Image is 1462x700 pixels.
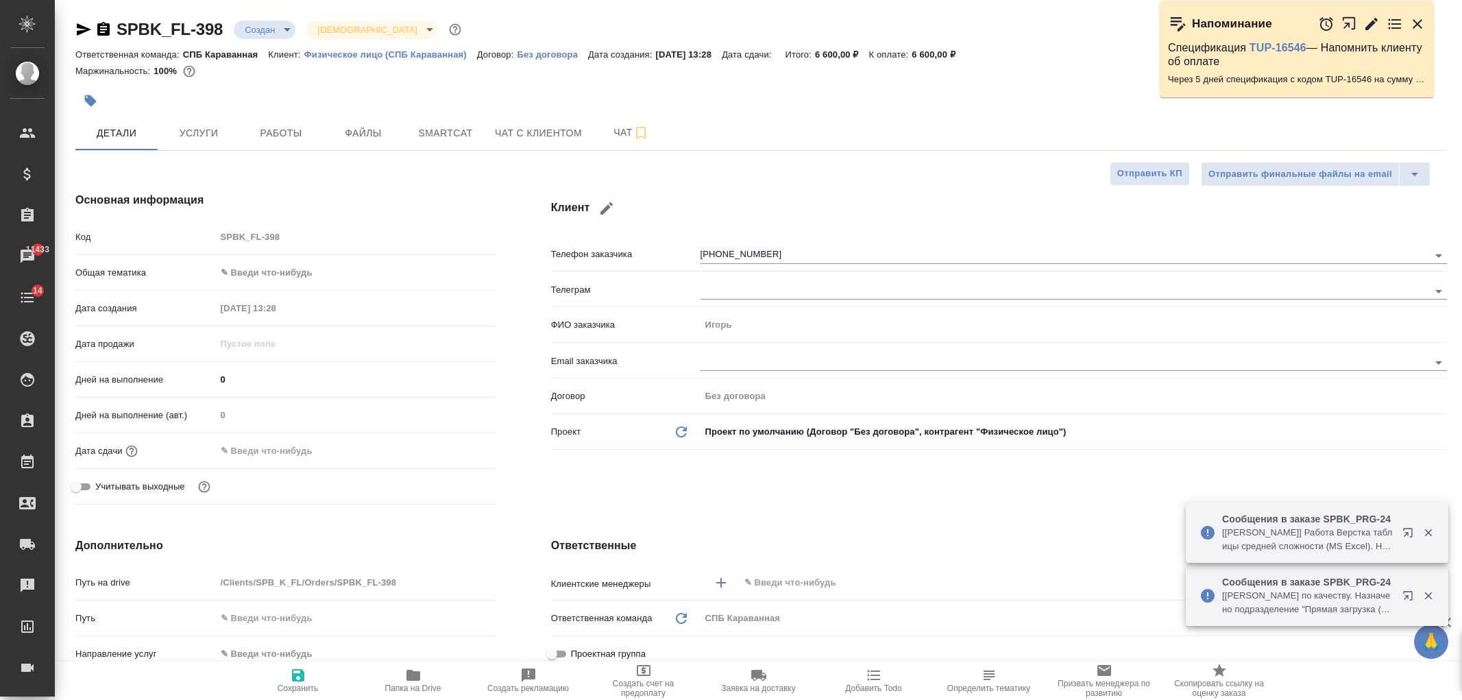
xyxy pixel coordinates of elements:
[517,49,588,60] p: Без договора
[1250,42,1306,53] a: TUP-16546
[477,49,517,60] p: Договор:
[656,49,722,60] p: [DATE] 13:28
[1170,679,1269,698] span: Скопировать ссылку на оценку заказа
[313,24,421,36] button: [DEMOGRAPHIC_DATA]
[356,662,471,700] button: Папка на Drive
[18,243,58,256] span: 11433
[75,612,216,625] p: Путь
[931,662,1047,700] button: Определить тематику
[700,386,1447,406] input: Пустое поле
[216,441,336,461] input: ✎ Введи что-нибудь
[594,679,693,698] span: Создать счет на предоплату
[216,608,496,628] input: ✎ Введи что-нибудь
[700,315,1447,335] input: Пустое поле
[304,48,477,60] a: Физическое лицо (СПБ Караванная)
[1201,162,1430,186] div: split button
[743,575,1397,591] input: ✎ Введи что-нибудь
[216,227,496,247] input: Пустое поле
[551,248,700,261] p: Телефон заказчика
[166,125,232,142] span: Услуги
[551,318,700,332] p: ФИО заказчика
[75,86,106,116] button: Добавить тэг
[234,21,295,39] div: Создан
[700,607,1447,630] div: СПБ Караванная
[551,283,700,297] p: Телеграм
[216,572,496,592] input: Пустое поле
[845,684,901,693] span: Добавить Todo
[1222,589,1393,616] p: [[PERSON_NAME] по качеству. Назначено подразделение "Прямая загрузка (шаблонные документы)"
[1055,679,1154,698] span: Призвать менеджера по развитию
[216,642,496,666] div: ✎ Введи что-нибудь
[701,662,816,700] button: Заявка на доставку
[816,662,931,700] button: Добавить Todo
[75,576,216,590] p: Путь на drive
[75,266,216,280] p: Общая тематика
[25,284,51,298] span: 14
[1414,590,1442,602] button: Закрыть
[278,684,319,693] span: Сохранить
[947,684,1030,693] span: Определить тематику
[95,480,185,494] span: Учитывать выходные
[180,62,198,80] button: 0.00 RUB;
[75,444,123,458] p: Дата сдачи
[1222,526,1393,553] p: [[PERSON_NAME]] Работа Верстка таблицы средней сложности (MS Excel). Назначено подразделение "DTP...
[75,538,496,554] h4: Дополнительно
[216,370,496,389] input: ✎ Введи что-нибудь
[75,66,154,76] p: Маржинальность:
[551,577,700,591] p: Клиентские менеджеры
[75,49,183,60] p: Ответственная команда:
[216,405,496,425] input: Пустое поле
[330,125,396,142] span: Файлы
[551,354,700,368] p: Email заказчика
[1318,16,1335,32] button: Отложить
[1341,9,1357,38] button: Открыть в новой вкладке
[551,389,700,403] p: Договор
[1168,41,1426,69] p: Спецификация — Напомнить клиенту об оплате
[471,662,586,700] button: Создать рекламацию
[216,261,496,285] div: ✎ Введи что-нибудь
[123,442,141,460] button: Если добавить услуги и заполнить их объемом, то дата рассчитается автоматически
[84,125,149,142] span: Детали
[241,24,279,36] button: Создан
[1192,17,1272,31] p: Напоминание
[75,192,496,208] h4: Основная информация
[721,684,795,693] span: Заявка на доставку
[413,125,478,142] span: Smartcat
[722,49,775,60] p: Дата сдачи:
[75,21,92,38] button: Скопировать ссылку для ЯМессенджера
[3,280,51,315] a: 14
[117,20,223,38] a: SPBK_FL-398
[1117,166,1182,182] span: Отправить КП
[1168,73,1426,86] p: Через 5 дней спецификация с кодом TUP-16546 на сумму 100926.66 RUB будет просрочена
[75,409,216,422] p: Дней на выполнение (авт.)
[268,49,304,60] p: Клиент:
[216,298,336,318] input: Пустое поле
[912,49,966,60] p: 6 600,00 ₽
[551,538,1447,554] h4: Ответственные
[1387,16,1403,32] button: Перейти в todo
[700,420,1447,444] div: Проект по умолчанию (Договор "Без договора", контрагент "Физическое лицо")
[241,662,356,700] button: Сохранить
[551,192,1447,225] h4: Клиент
[517,48,588,60] a: Без договора
[705,566,738,599] button: Добавить менеджера
[75,302,216,315] p: Дата создания
[1222,575,1393,589] p: Сообщения в заказе SPBK_PRG-24
[1394,582,1427,615] button: Открыть в новой вкладке
[195,478,213,496] button: Выбери, если сб и вс нужно считать рабочими днями для выполнения заказа.
[815,49,869,60] p: 6 600,00 ₽
[1201,162,1400,186] button: Отправить финальные файлы на email
[216,334,336,354] input: Пустое поле
[1414,527,1442,539] button: Закрыть
[75,373,216,387] p: Дней на выполнение
[1162,662,1277,700] button: Скопировать ссылку на оценку заказа
[75,337,216,351] p: Дата продажи
[221,647,480,661] div: ✎ Введи что-нибудь
[221,266,480,280] div: ✎ Введи что-нибудь
[306,21,437,39] div: Создан
[1363,16,1380,32] button: Редактировать
[1409,16,1426,32] button: Закрыть
[586,662,701,700] button: Создать счет на предоплату
[1394,519,1427,552] button: Открыть в новой вкладке
[3,239,51,274] a: 11433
